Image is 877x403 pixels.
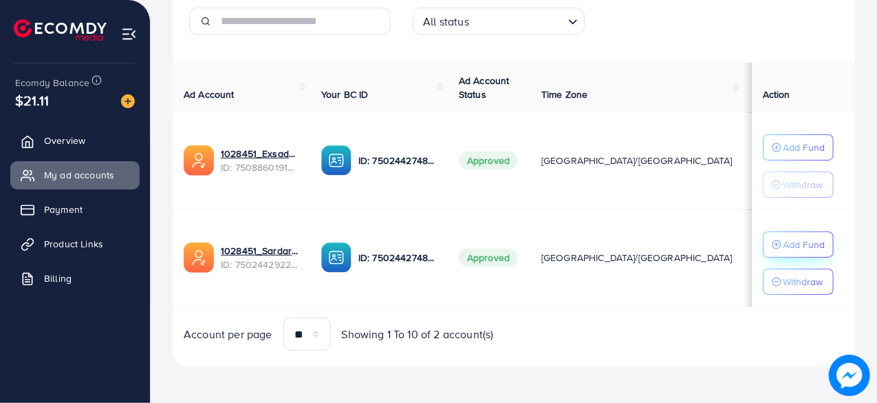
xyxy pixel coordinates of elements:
[44,237,103,251] span: Product Links
[459,249,518,267] span: Approved
[184,87,235,101] span: Ad Account
[783,236,825,253] p: Add Fund
[221,244,299,258] a: 1028451_Sardar SK_1746798620328
[358,152,437,169] p: ID: 7502442748230975504
[10,230,140,258] a: Product Links
[10,161,140,189] a: My ad accounts
[541,251,733,265] span: [GEOGRAPHIC_DATA]/[GEOGRAPHIC_DATA]
[358,249,437,266] p: ID: 7502442748230975504
[184,145,214,176] img: ic-ads-acc.e4c84228.svg
[184,327,272,342] span: Account per page
[783,139,825,156] p: Add Fund
[541,87,587,101] span: Time Zone
[763,231,834,258] button: Add Fund
[221,258,299,271] span: ID: 7502442922483761169
[15,90,49,110] span: $21.11
[184,242,214,273] img: ic-ads-acc.e4c84228.svg
[15,76,89,90] span: Ecomdy Balance
[44,168,114,182] span: My ad accounts
[829,355,870,396] img: image
[413,8,585,35] div: Search for option
[14,19,107,41] img: logo
[459,74,510,101] span: Ad Account Status
[221,244,299,272] div: <span class='underline'>1028451_Sardar SK_1746798620328</span></br>7502442922483761169
[783,273,823,290] p: Withdraw
[121,94,135,108] img: image
[10,127,140,154] a: Overview
[763,87,790,101] span: Action
[783,176,823,193] p: Withdraw
[44,203,83,216] span: Payment
[459,152,518,169] span: Approved
[321,87,369,101] span: Your BC ID
[121,26,137,42] img: menu
[321,145,351,176] img: ic-ba-acc.ded83a64.svg
[342,327,494,342] span: Showing 1 To 10 of 2 account(s)
[763,269,834,295] button: Withdraw
[44,271,72,285] span: Billing
[763,134,834,161] button: Add Fund
[221,147,299,175] div: <span class='underline'>1028451_Exsadarsh_1748293082688</span></br>7508860191073583112
[221,161,299,174] span: ID: 7508860191073583112
[321,242,351,273] img: ic-ba-acc.ded83a64.svg
[10,265,140,292] a: Billing
[473,9,563,32] input: Search for option
[541,154,733,167] span: [GEOGRAPHIC_DATA]/[GEOGRAPHIC_DATA]
[420,12,472,32] span: All status
[221,147,299,161] a: 1028451_Exsadarsh_1748293082688
[10,196,140,223] a: Payment
[44,134,85,147] span: Overview
[763,172,834,198] button: Withdraw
